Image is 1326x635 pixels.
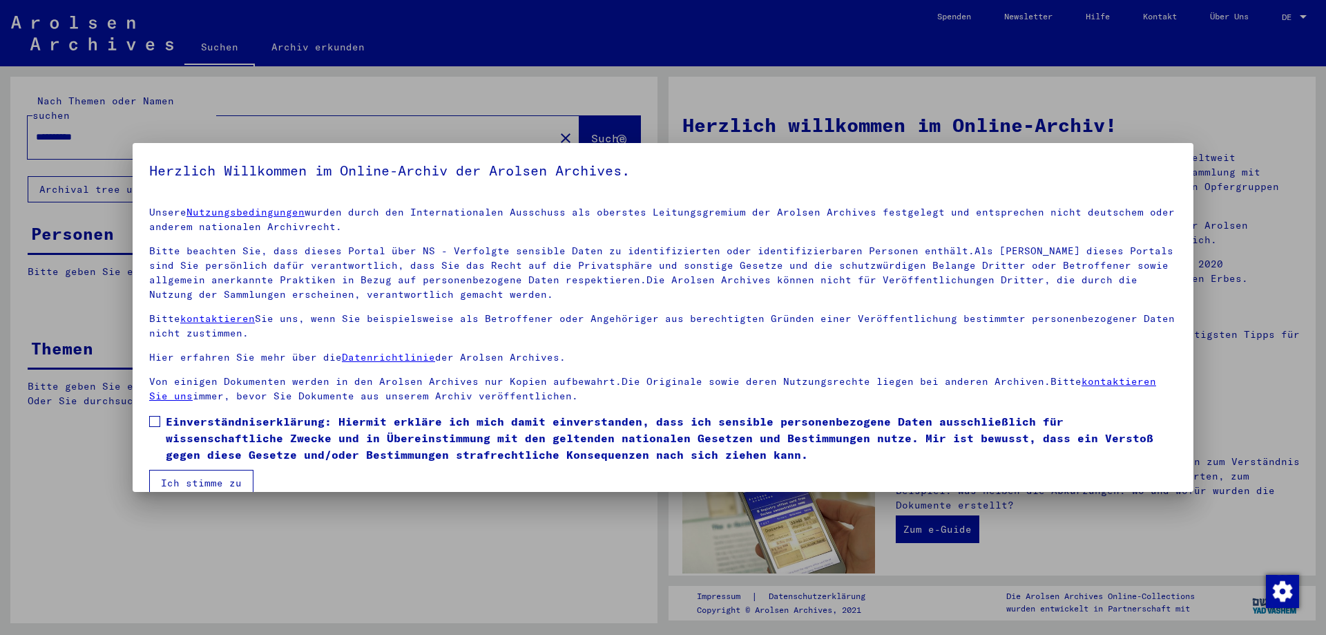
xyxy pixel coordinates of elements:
[149,244,1177,302] p: Bitte beachten Sie, dass dieses Portal über NS - Verfolgte sensible Daten zu identifizierten oder...
[149,375,1156,402] a: kontaktieren Sie uns
[149,350,1177,365] p: Hier erfahren Sie mehr über die der Arolsen Archives.
[1266,575,1299,608] img: Zustimmung ändern
[149,160,1177,182] h5: Herzlich Willkommen im Online-Archiv der Arolsen Archives.
[149,470,253,496] button: Ich stimme zu
[342,351,435,363] a: Datenrichtlinie
[149,205,1177,234] p: Unsere wurden durch den Internationalen Ausschuss als oberstes Leitungsgremium der Arolsen Archiv...
[149,375,1177,404] p: Von einigen Dokumenten werden in den Arolsen Archives nur Kopien aufbewahrt.Die Originale sowie d...
[166,413,1177,463] span: Einverständniserklärung: Hiermit erkläre ich mich damit einverstanden, dass ich sensible personen...
[149,312,1177,341] p: Bitte Sie uns, wenn Sie beispielsweise als Betroffener oder Angehöriger aus berechtigten Gründen ...
[180,312,255,325] a: kontaktieren
[186,206,305,218] a: Nutzungsbedingungen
